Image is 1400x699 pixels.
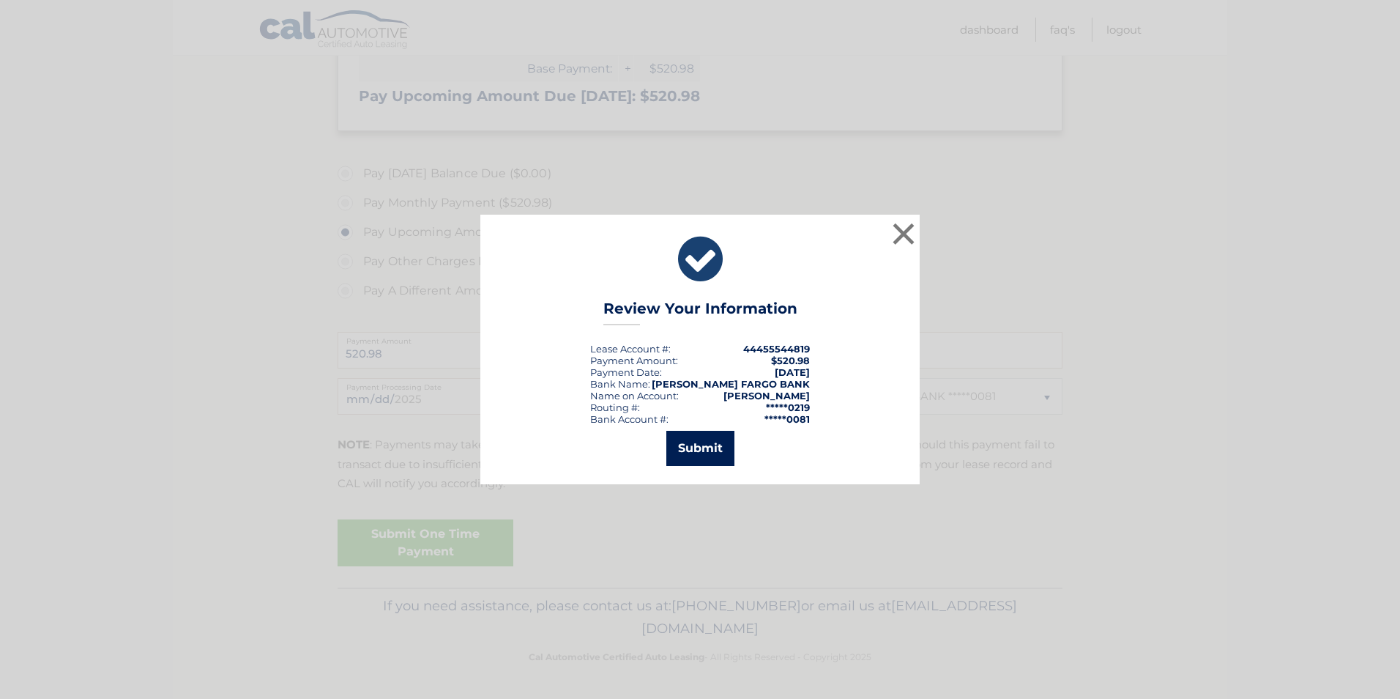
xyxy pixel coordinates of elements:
h3: Review Your Information [603,300,797,325]
span: Payment Date [590,366,660,378]
button: × [889,219,918,248]
div: Routing #: [590,402,640,413]
div: Lease Account #: [590,343,671,355]
span: $520.98 [771,355,810,366]
div: : [590,366,662,378]
strong: [PERSON_NAME] FARGO BANK [652,378,810,390]
div: Name on Account: [590,390,679,402]
strong: 44455544819 [743,343,810,355]
div: Bank Account #: [590,413,669,425]
button: Submit [666,431,734,466]
div: Payment Amount: [590,355,678,366]
div: Bank Name: [590,378,650,390]
strong: [PERSON_NAME] [723,390,810,402]
span: [DATE] [775,366,810,378]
